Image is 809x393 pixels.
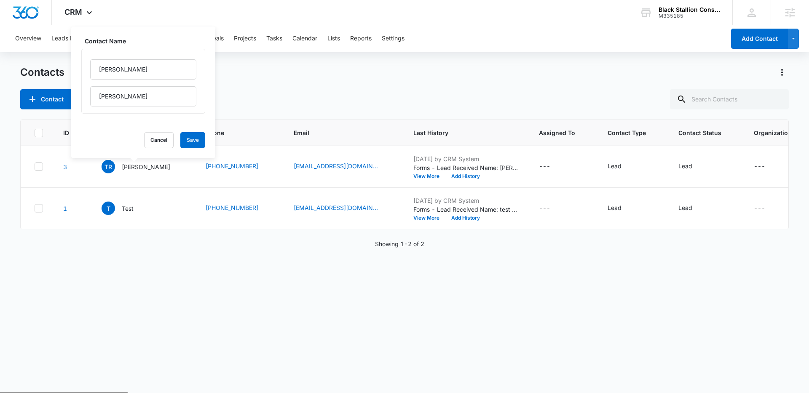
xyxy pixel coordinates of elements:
div: Email - test@test.com - Select to Edit Field [294,203,393,213]
div: Assigned To - - Select to Edit Field [539,162,565,172]
button: Save [180,132,205,148]
div: Phone - (970) 555-5555 - Select to Edit Field [206,203,273,213]
div: Domain: [DOMAIN_NAME] [22,22,93,29]
img: website_grey.svg [13,22,20,29]
button: History [179,25,198,52]
a: [EMAIL_ADDRESS][DOMAIN_NAME] [294,203,378,212]
p: Forms - Lead Received Name: [PERSON_NAME] Email: [EMAIL_ADDRESS][DOMAIN_NAME] Phone: [PHONE_NUMBE... [413,163,519,172]
button: Projects [234,25,256,52]
a: [EMAIL_ADDRESS][DOMAIN_NAME] [294,162,378,170]
div: Contact Status - Lead - Select to Edit Field [678,162,707,172]
button: Organizations [131,25,169,52]
p: [DATE] by CRM System [413,154,519,163]
span: Assigned To [539,128,575,137]
button: Deals [209,25,224,52]
button: Calendar [292,25,317,52]
p: [DATE] by CRM System [413,196,519,205]
p: Showing 1-2 of 2 [375,239,424,248]
div: --- [754,162,765,172]
h1: Contacts [20,66,64,79]
a: Navigate to contact details page for Todd Rolfs [63,163,67,170]
div: v 4.0.25 [24,13,41,20]
button: Add History [445,174,486,179]
span: TR [102,160,115,173]
div: Assigned To - - Select to Edit Field [539,203,565,213]
div: Organization - - Select to Edit Field [754,162,780,172]
span: Phone [206,128,261,137]
button: Actions [775,66,789,79]
a: [PHONE_NUMBER] [206,203,258,212]
input: First Name [90,59,196,80]
div: Organization - - Select to Edit Field [754,203,780,213]
button: Leads Inbox [51,25,86,52]
div: Phone - (360) 619-8119 - Select to Edit Field [206,162,273,172]
div: --- [539,203,550,213]
div: Email - vortacious72@gmail.com - Select to Edit Field [294,162,393,172]
button: View More [413,215,445,220]
button: Add History [445,215,486,220]
div: --- [539,162,550,172]
button: Add Contact [731,29,788,49]
div: Contact Name - Test - Select to Edit Field [102,202,149,215]
button: Settings [382,25,404,52]
button: Overview [15,25,41,52]
div: Contact Type - Lead - Select to Edit Field [608,203,637,213]
div: account id [659,13,720,19]
label: Contact Name [85,37,209,45]
div: account name [659,6,720,13]
img: logo_orange.svg [13,13,20,20]
p: Test [122,204,134,213]
div: Lead [678,162,692,170]
button: Contacts [96,25,121,52]
button: Tasks [266,25,282,52]
div: Lead [608,162,621,170]
div: Contact Name - Todd Rolfs - Select to Edit Field [102,160,185,173]
button: Add Contact [20,89,72,109]
img: tab_domain_overview_orange.svg [23,49,29,56]
img: tab_keywords_by_traffic_grey.svg [84,49,91,56]
button: Lists [327,25,340,52]
div: Lead [678,203,692,212]
div: Contact Status - Lead - Select to Edit Field [678,203,707,213]
span: Last History [413,128,506,137]
span: Email [294,128,381,137]
span: CRM [64,8,82,16]
div: Keywords by Traffic [93,50,142,55]
span: ID [63,128,69,137]
span: T [102,202,115,215]
span: Contact Type [608,128,646,137]
input: Search Contacts [670,89,789,109]
span: Contact Status [678,128,721,137]
a: Navigate to contact details page for Test [63,205,67,212]
div: Contact Type - Lead - Select to Edit Field [608,162,637,172]
button: Cancel [144,132,174,148]
a: [PHONE_NUMBER] [206,162,258,170]
div: Domain Overview [32,50,75,55]
button: Reports [350,25,372,52]
span: Organization [754,128,792,137]
div: Lead [608,203,621,212]
input: Last Name [90,86,196,106]
p: Forms - Lead Received Name: test Email: [EMAIL_ADDRESS][DOMAIN_NAME] Phone: [PHONE_NUMBER] How ca... [413,205,519,214]
button: View More [413,174,445,179]
p: [PERSON_NAME] [122,162,170,171]
div: --- [754,203,765,213]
